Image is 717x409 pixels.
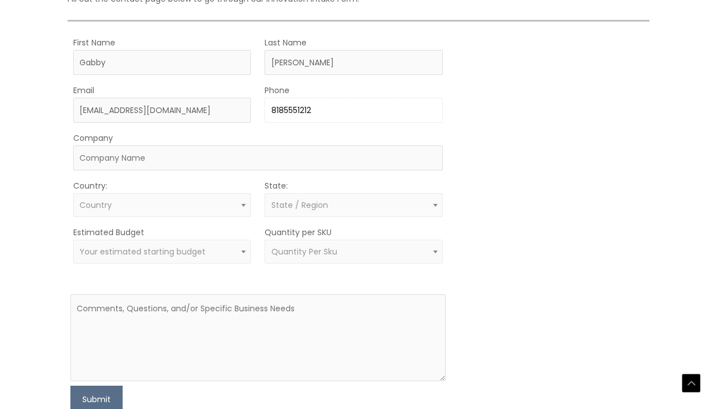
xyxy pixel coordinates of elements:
[271,199,328,211] span: State / Region
[79,199,112,211] span: Country
[73,98,251,123] input: Enter Your Email
[265,98,443,123] input: Enter Your Phone Number
[73,50,251,75] input: First Name
[265,83,290,98] label: Phone
[265,178,288,193] label: State:
[73,35,115,50] label: First Name
[265,35,307,50] label: Last Name
[73,178,107,193] label: Country:
[73,145,443,170] input: Company Name
[265,225,332,240] label: Quantity per SKU
[73,83,94,98] label: Email
[79,246,206,257] span: Your estimated starting budget
[73,225,144,240] label: Estimated Budget
[265,50,443,75] input: Last Name
[73,131,113,145] label: Company
[271,246,337,257] span: Quantity Per Sku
